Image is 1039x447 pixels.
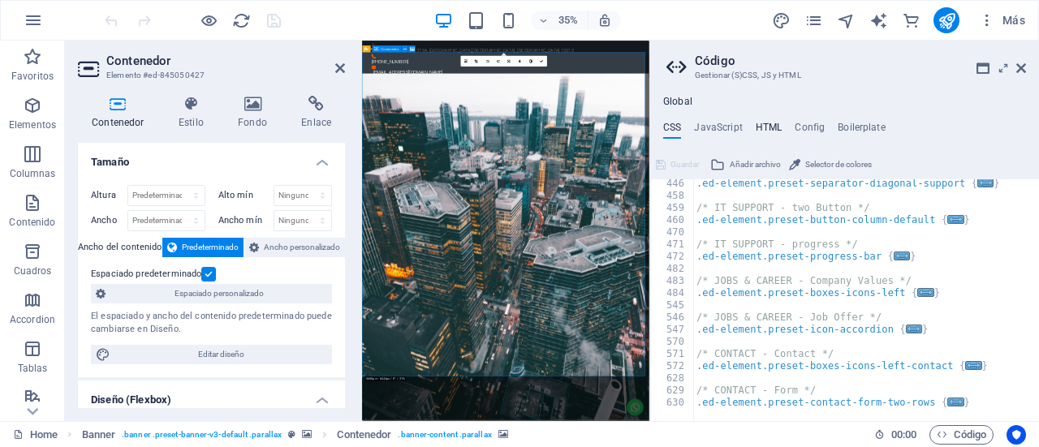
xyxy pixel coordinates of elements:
label: Alto mín [218,191,274,200]
p: Favoritos [11,70,54,83]
h2: Contenedor [106,54,345,68]
button: 35% [531,11,588,30]
div: 572 [651,360,695,372]
div: El espaciado y ancho del contenido predeterminado puede cambiarse en Diseño. [91,310,332,337]
span: ... [894,251,910,260]
span: Contenedor [381,47,399,50]
h4: Fondo [224,96,287,130]
span: Haz clic para seleccionar y doble clic para editar [82,425,116,445]
button: navigator [836,11,856,30]
a: Girar 90° a la derecha [493,55,503,66]
p: Contenido [9,216,55,229]
button: Añadir archivo [708,155,783,174]
span: Haz clic para seleccionar y doble clic para editar [337,425,391,445]
a: Girar 90° a la izquierda [482,55,493,66]
i: Páginas (Ctrl+Alt+S) [804,11,823,30]
h2: Código [695,54,1026,68]
label: Espaciado predeterminado [91,264,201,284]
div: 630 [651,397,695,409]
label: Ancho mín [218,216,274,225]
h4: Global [663,96,692,109]
i: Volver a cargar página [232,11,251,30]
i: Navegador [837,11,856,30]
span: Selector de colores [805,155,872,174]
span: Espaciado personalizado [110,284,327,303]
label: Ancho del contenido [78,238,162,257]
button: Más [972,7,1032,33]
div: 546 [651,312,695,324]
span: ... [977,178,994,187]
div: 628 [651,372,695,385]
span: . banner-content .parallax [398,425,491,445]
button: Ancho personalizado [244,238,345,257]
h6: Tiempo de la sesión [874,425,917,445]
div: 471 [651,239,695,251]
span: Código [937,425,986,445]
button: Predeterminado [162,238,244,257]
h3: Gestionar (S)CSS, JS y HTML [695,68,994,83]
i: Comercio [902,11,920,30]
a: Confirmar ( Ctrl ⏎ ) [536,55,546,66]
span: ... [948,398,964,406]
button: text_generator [869,11,888,30]
span: Predeterminado [182,238,239,257]
h6: 35% [555,11,581,30]
span: : [903,428,905,441]
label: Altura [91,191,127,200]
h4: HTML [756,122,782,140]
button: pages [804,11,823,30]
div: 472 [651,251,695,263]
span: 00 00 [891,425,916,445]
label: Ancho [91,216,127,225]
div: 460 [651,214,695,226]
span: Añadir archivo [730,155,781,174]
a: Escala de grises [525,55,536,66]
i: Este elemento es un preajuste personalizable [288,430,295,439]
button: Espaciado personalizado [91,284,332,303]
div: 484 [651,287,695,299]
div: 483 [651,275,695,287]
span: Editar diseño [115,345,327,364]
div: 545 [651,299,695,312]
button: reload [231,11,251,30]
div: 459 [651,202,695,214]
h4: CSS [663,122,681,140]
span: ... [906,325,922,333]
button: Haz clic para salir del modo de previsualización y seguir editando [199,11,218,30]
a: Haz clic para cancelar la selección y doble clic para abrir páginas [13,425,58,445]
button: publish [933,7,959,33]
p: Tablas [18,362,48,375]
button: Código [929,425,994,445]
a: Cambiar orientación [504,55,515,66]
p: Elementos [9,118,56,131]
p: Accordion [10,313,55,326]
h4: Diseño (Flexbox) [78,380,345,410]
a: Desenfoque [515,55,525,66]
div: 446 [651,178,695,190]
h4: Contenedor [78,96,165,130]
i: Al redimensionar, ajustar el nivel de zoom automáticamente para ajustarse al dispositivo elegido. [597,13,612,28]
h4: Boilerplate [838,122,886,140]
i: Este elemento contiene un fondo [302,430,312,439]
button: design [771,11,791,30]
span: . banner .preset-banner-v3-default .parallax [122,425,282,445]
a: Selecciona archivos del administrador de archivos, de la galería de fotos o carga archivo(s) [460,55,471,66]
span: Ancho personalizado [264,238,340,257]
div: 570 [651,336,695,348]
div: 571 [651,348,695,360]
button: Selector de colores [787,155,874,174]
i: Publicar [938,11,956,30]
div: 470 [651,226,695,239]
span: ... [966,361,982,370]
button: Editar diseño [91,345,332,364]
button: Usercentrics [1007,425,1026,445]
p: Columnas [10,167,56,180]
p: Cuadros [14,264,52,277]
button: commerce [901,11,920,30]
span: ... [918,288,934,297]
h4: Tamaño [78,143,345,172]
h4: Enlace [287,96,345,130]
div: 547 [651,324,695,336]
i: AI Writer [869,11,888,30]
h4: JavaScript [694,122,742,140]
